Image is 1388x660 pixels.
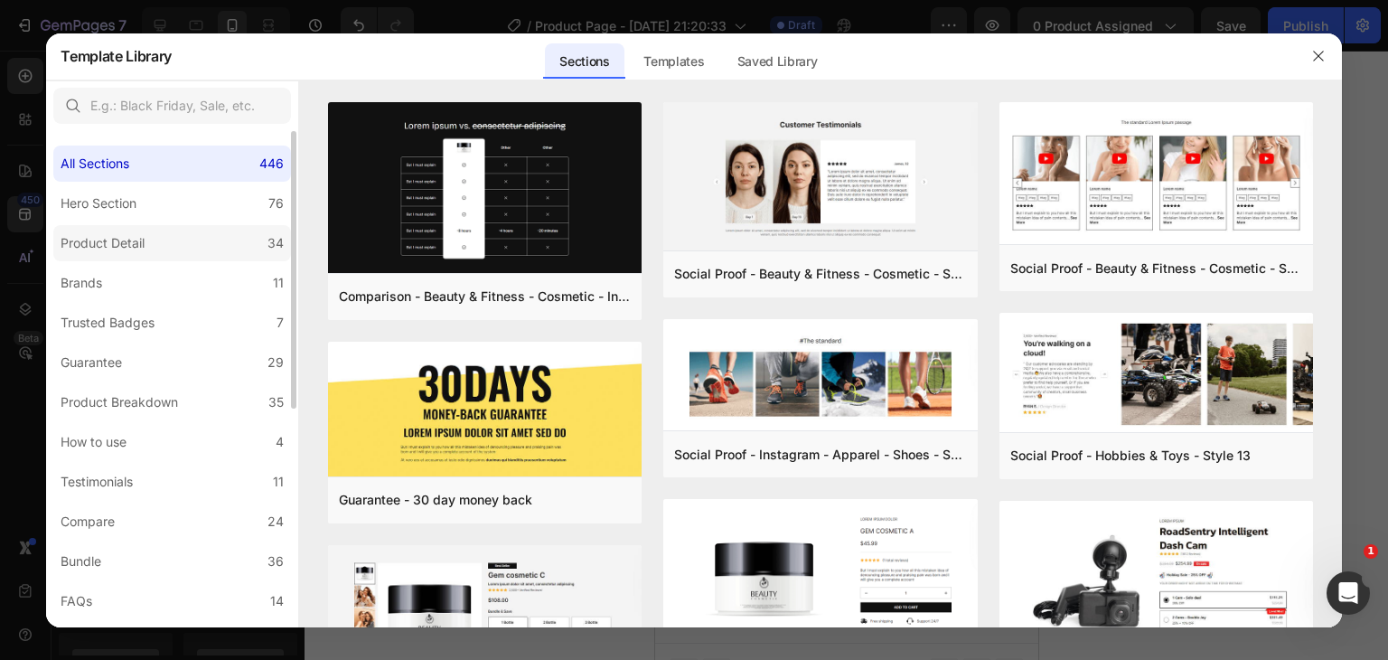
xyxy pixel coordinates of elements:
[61,431,127,453] div: How to use
[136,480,247,499] div: Add blank section
[723,43,832,80] div: Saved Library
[1364,544,1378,559] span: 1
[259,153,284,174] div: 446
[61,391,178,413] div: Product Breakdown
[137,357,247,376] div: Choose templates
[123,503,258,519] span: then drag & drop elements
[629,43,718,80] div: Templates
[268,193,284,214] div: 76
[268,391,284,413] div: 35
[61,193,136,214] div: Hero Section
[142,441,239,457] span: from URL or image
[674,444,966,466] div: Social Proof - Instagram - Apparel - Shoes - Style 30
[545,43,624,80] div: Sections
[61,352,122,373] div: Guarantee
[663,102,977,254] img: sp16.png
[273,471,284,493] div: 11
[61,153,129,174] div: All Sections
[273,272,284,294] div: 11
[674,263,966,285] div: Social Proof - Beauty & Fitness - Cosmetic - Style 16
[267,551,284,572] div: 36
[267,232,284,254] div: 34
[61,471,133,493] div: Testimonials
[999,102,1313,249] img: sp8.png
[1010,258,1302,279] div: Social Proof - Beauty & Fitness - Cosmetic - Style 8
[61,272,102,294] div: Brands
[339,489,532,511] div: Guarantee - 30 day money back
[128,380,252,396] span: inspired by CRO experts
[145,419,239,438] div: Generate layout
[270,590,284,612] div: 14
[328,342,642,480] img: g30.png
[61,590,92,612] div: FAQs
[53,88,291,124] input: E.g.: Black Friday, Sale, etc.
[276,431,284,453] div: 4
[999,313,1313,436] img: sp13.png
[267,511,284,533] div: 24
[61,511,115,533] div: Compare
[61,312,155,334] div: Trusted Badges
[61,551,101,572] div: Bundle
[15,316,101,335] span: Add section
[61,33,172,80] h2: Template Library
[267,352,284,373] div: 29
[339,286,631,307] div: Comparison - Beauty & Fitness - Cosmetic - Ingredients - Style 19
[328,102,642,277] img: c19.png
[1010,445,1251,467] div: Social Proof - Hobbies & Toys - Style 13
[61,232,145,254] div: Product Detail
[1327,571,1370,615] iframe: Intercom live chat
[663,319,977,435] img: sp30.png
[277,312,284,334] div: 7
